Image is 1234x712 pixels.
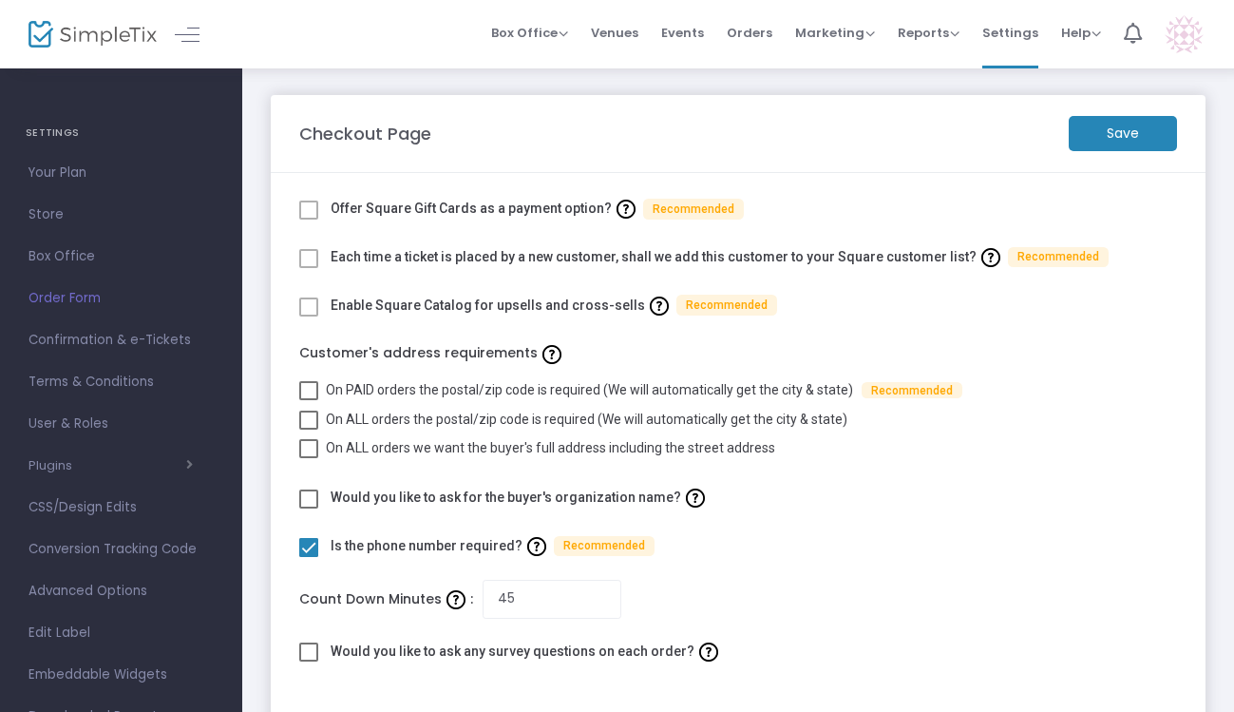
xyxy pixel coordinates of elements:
[331,637,723,666] label: Would you like to ask any survey questions on each order?
[676,295,777,316] span: Recommended
[28,621,214,645] span: Edit Label
[1008,247,1109,268] span: Recommended
[331,483,710,512] label: Would you like to ask for the buyer's organization name?
[727,9,772,57] span: Orders
[981,248,1000,267] img: question-mark
[617,200,636,219] img: question-mark
[326,440,775,455] span: On ALL orders we want the buyer's full address including the street address
[591,9,638,57] span: Venues
[862,382,962,399] span: Recommended
[446,590,465,609] img: question-mark
[643,199,744,220] span: Recommended
[331,242,1109,272] label: Each time a ticket is placed by a new customer, shall we add this customer to your Square custome...
[28,537,214,562] span: Conversion Tracking Code
[26,114,217,152] h4: SETTINGS
[982,9,1038,57] span: Settings
[28,495,214,520] span: CSS/Design Edits
[326,382,853,397] span: On PAID orders the postal/zip code is required (We will automatically get the city & state)
[554,536,655,557] span: Recommended
[28,202,214,227] span: Store
[28,458,193,473] button: Plugins
[299,338,1177,368] label: Customer's address requirements
[28,579,214,604] span: Advanced Options
[898,24,959,42] span: Reports
[299,121,431,146] m-panel-title: Checkout Page
[1061,24,1101,42] span: Help
[542,345,561,364] img: question-mark
[326,412,847,427] span: On ALL orders the postal/zip code is required (We will automatically get the city & state)
[331,291,777,320] label: Enable Square Catalog for upsells and cross-sells
[28,161,214,185] span: Your Plan
[28,244,214,269] span: Box Office
[28,412,214,436] span: User & Roles
[699,643,718,662] img: question-mark
[28,370,214,394] span: Terms & Conditions
[483,580,621,619] input: Minutes
[28,328,214,353] span: Confirmation & e-Tickets
[491,24,568,42] span: Box Office
[331,531,655,561] label: Is the phone number required?
[650,297,669,316] img: question-mark
[1069,116,1177,151] m-button: Save
[331,194,744,223] label: Offer Square Gift Cards as a payment option?
[28,663,214,687] span: Embeddable Widgets
[686,489,705,508] img: question-mark
[661,9,704,57] span: Events
[299,585,473,614] label: Count Down Minutes :
[795,24,875,42] span: Marketing
[28,286,214,311] span: Order Form
[527,537,546,556] img: question-mark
